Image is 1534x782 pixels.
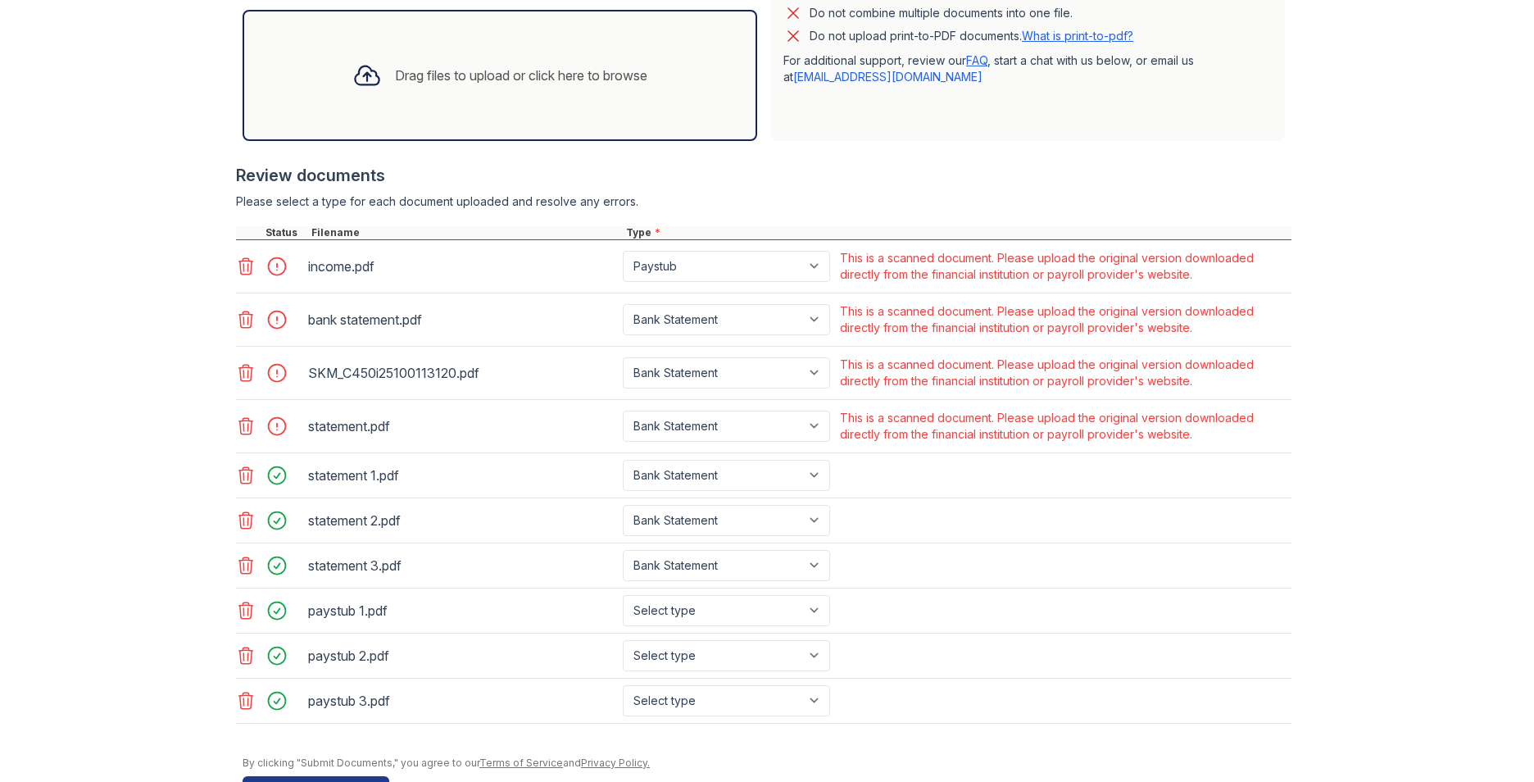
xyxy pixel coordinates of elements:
[308,688,616,714] div: paystub 3.pdf
[840,250,1288,283] div: This is a scanned document. Please upload the original version downloaded directly from the finan...
[308,643,616,669] div: paystub 2.pdf
[395,66,647,85] div: Drag files to upload or click here to browse
[810,28,1133,44] p: Do not upload print-to-PDF documents.
[308,307,616,333] div: bank statement.pdf
[581,757,650,769] a: Privacy Policy.
[623,226,1291,239] div: Type
[308,462,616,489] div: statement 1.pdf
[840,410,1288,443] div: This is a scanned document. Please upload the original version downloaded directly from the finan...
[243,757,1291,770] div: By clicking "Submit Documents," you agree to our and
[308,360,616,386] div: SKM_C450i25100113120.pdf
[479,757,563,769] a: Terms of Service
[840,303,1288,336] div: This is a scanned document. Please upload the original version downloaded directly from the finan...
[308,507,616,534] div: statement 2.pdf
[308,253,616,280] div: income.pdf
[783,52,1272,85] p: For additional support, review our , start a chat with us below, or email us at
[1022,29,1133,43] a: What is print-to-pdf?
[810,3,1073,23] div: Do not combine multiple documents into one file.
[308,552,616,579] div: statement 3.pdf
[840,357,1288,389] div: This is a scanned document. Please upload the original version downloaded directly from the finan...
[966,53,987,67] a: FAQ
[308,413,616,439] div: statement.pdf
[308,598,616,624] div: paystub 1.pdf
[236,164,1291,187] div: Review documents
[793,70,983,84] a: [EMAIL_ADDRESS][DOMAIN_NAME]
[308,226,623,239] div: Filename
[236,193,1291,210] div: Please select a type for each document uploaded and resolve any errors.
[262,226,308,239] div: Status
